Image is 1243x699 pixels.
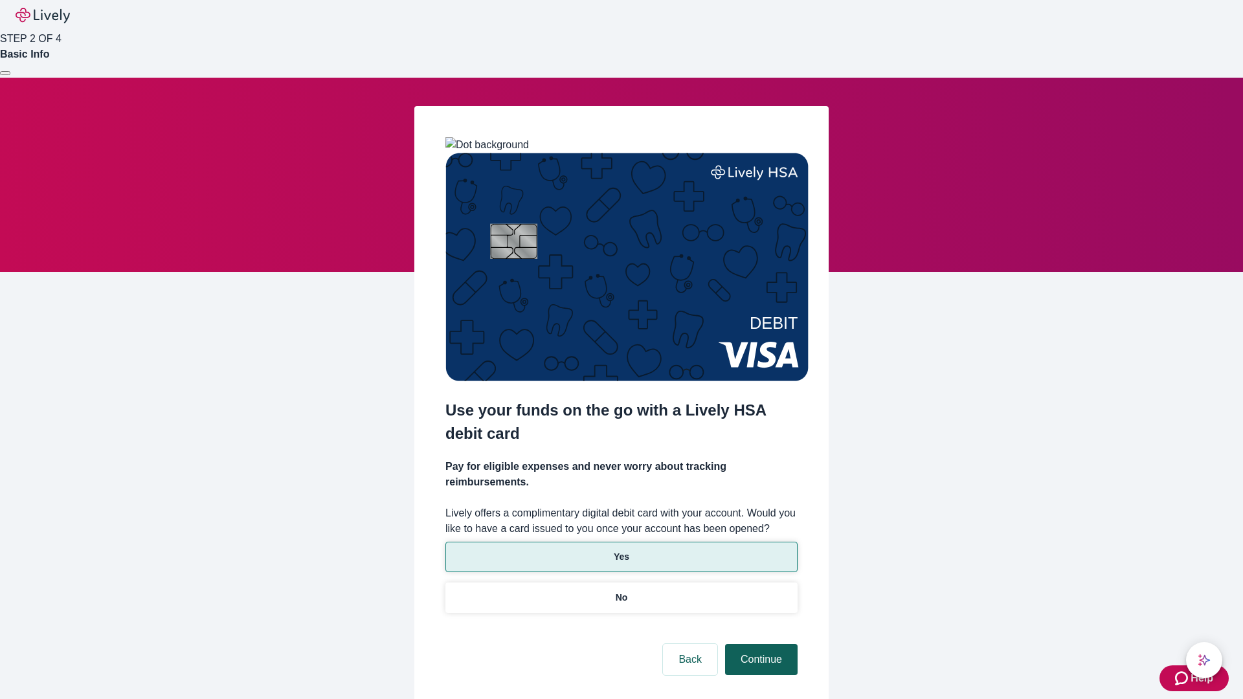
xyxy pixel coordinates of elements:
img: Lively [16,8,70,23]
button: No [445,582,798,613]
p: Yes [614,550,629,564]
svg: Lively AI Assistant [1198,654,1211,667]
h4: Pay for eligible expenses and never worry about tracking reimbursements. [445,459,798,490]
label: Lively offers a complimentary digital debit card with your account. Would you like to have a card... [445,505,798,537]
img: Debit card [445,153,809,381]
p: No [616,591,628,605]
button: Back [663,644,717,675]
button: Zendesk support iconHelp [1159,665,1229,691]
button: Continue [725,644,798,675]
img: Dot background [445,137,529,153]
button: chat [1186,642,1222,678]
button: Yes [445,542,798,572]
h2: Use your funds on the go with a Lively HSA debit card [445,399,798,445]
svg: Zendesk support icon [1175,671,1191,686]
span: Help [1191,671,1213,686]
